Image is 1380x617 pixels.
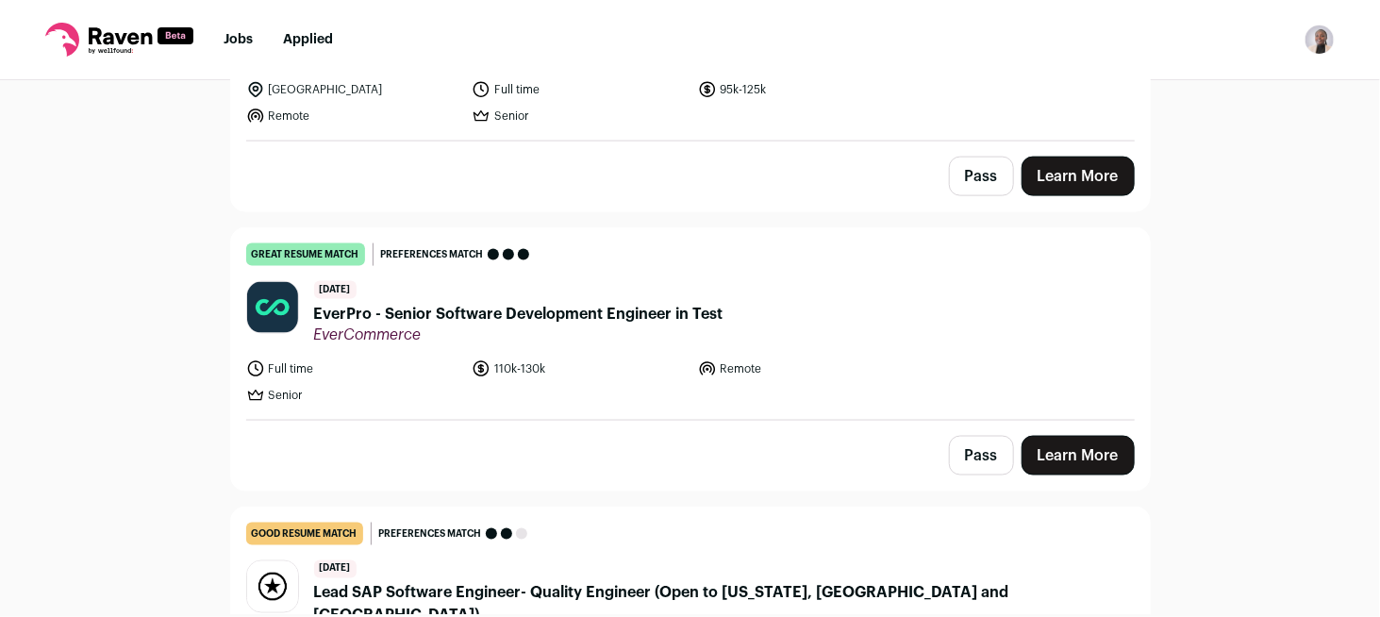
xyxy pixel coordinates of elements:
img: 2bc683d740ebeae403846f48ab73086bd7384ce030bdae2a3f045d1fb82b3dd7.jpg [247,561,298,612]
button: Pass [949,436,1014,475]
li: Full time [472,80,687,99]
li: Remote [246,107,461,125]
span: EverPro - Senior Software Development Engineer in Test [314,303,723,325]
span: Preferences match [379,525,482,543]
span: [DATE] [314,281,357,299]
li: [GEOGRAPHIC_DATA] [246,80,461,99]
img: 2721967-medium_jpg [1305,25,1335,55]
div: good resume match [246,523,363,545]
li: Remote [698,359,913,378]
span: Preferences match [381,245,484,264]
img: a62f3687621b8697e9488e78d6c5a38f6e4798a24e453e3252adbf6215856b0f.jpg [247,282,298,333]
a: great resume match Preferences match [DATE] EverPro - Senior Software Development Engineer in Tes... [231,228,1150,420]
li: 110k-130k [472,359,687,378]
span: [DATE] [314,560,357,578]
button: Pass [949,157,1014,196]
a: Jobs [224,33,253,46]
button: Open dropdown [1305,25,1335,55]
a: Learn More [1022,436,1135,475]
li: 95k-125k [698,80,913,99]
div: great resume match [246,243,365,266]
li: Senior [246,386,461,405]
li: Full time [246,359,461,378]
li: Senior [472,107,687,125]
a: Learn More [1022,157,1135,196]
a: Applied [283,33,333,46]
span: EverCommerce [314,325,723,344]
